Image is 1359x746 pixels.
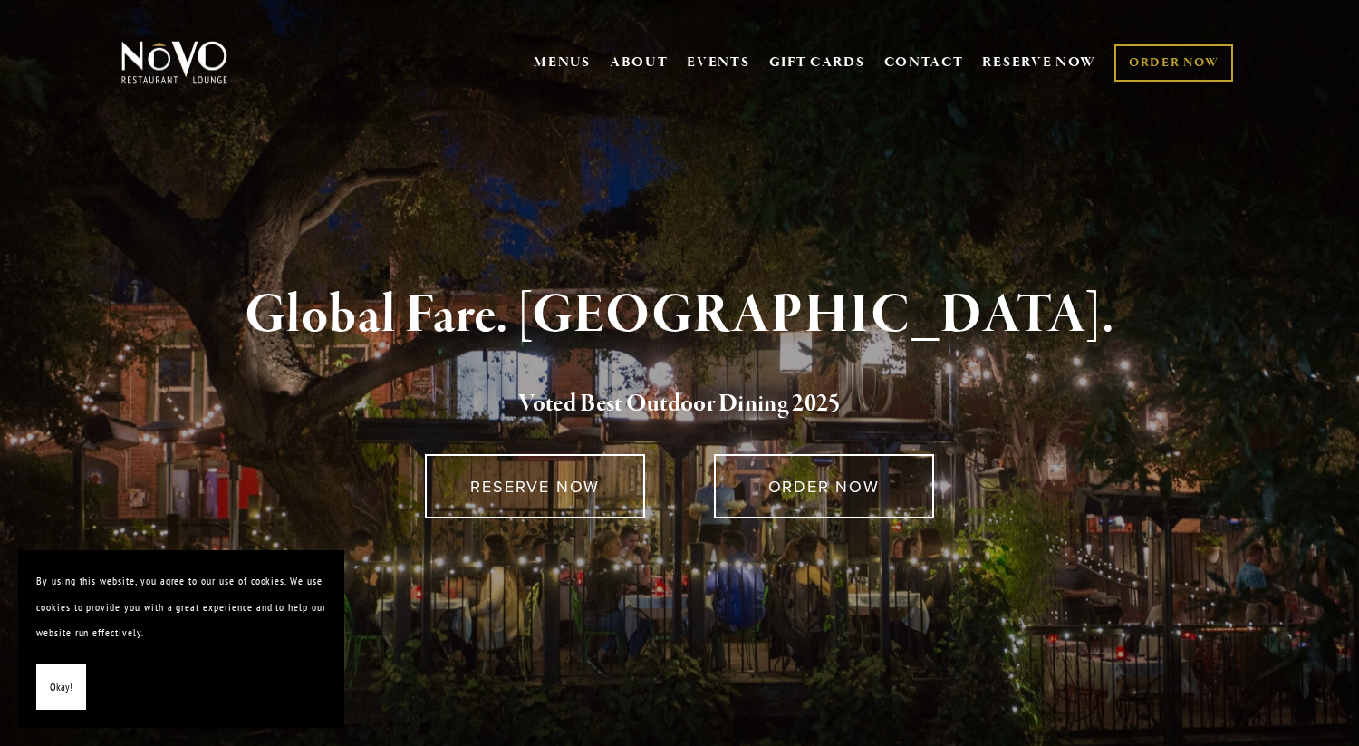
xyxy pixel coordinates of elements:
h2: 5 [151,385,1208,423]
a: EVENTS [687,53,749,72]
section: Cookie banner [18,550,344,728]
img: Novo Restaurant &amp; Lounge [118,40,231,85]
a: GIFT CARDS [769,45,865,80]
a: ORDER NOW [1114,44,1233,82]
span: Okay! [50,674,72,701]
a: CONTACT [884,45,964,80]
a: Voted Best Outdoor Dining 202 [518,388,828,422]
a: RESERVE NOW [982,45,1096,80]
a: ORDER NOW [714,454,934,518]
a: RESERVE NOW [425,454,645,518]
p: By using this website, you agree to our use of cookies. We use cookies to provide you with a grea... [36,568,326,646]
button: Okay! [36,664,86,711]
a: ABOUT [610,53,669,72]
strong: Global Fare. [GEOGRAPHIC_DATA]. [245,281,1113,350]
a: MENUS [534,53,591,72]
